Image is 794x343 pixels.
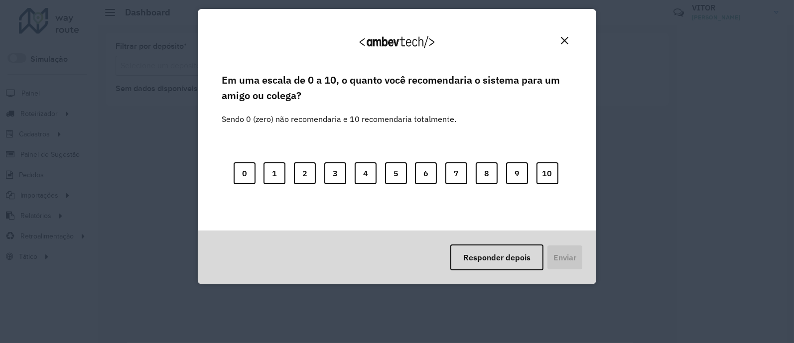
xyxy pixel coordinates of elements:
img: Close [561,37,568,44]
button: Responder depois [450,244,543,270]
button: Close [557,33,572,48]
button: 10 [536,162,558,184]
button: 3 [324,162,346,184]
button: 8 [476,162,498,184]
label: Em uma escala de 0 a 10, o quanto você recomendaria o sistema para um amigo ou colega? [222,73,572,103]
button: 2 [294,162,316,184]
button: 7 [445,162,467,184]
button: 6 [415,162,437,184]
img: Logo Ambevtech [360,36,434,48]
button: 9 [506,162,528,184]
button: 5 [385,162,407,184]
button: 1 [264,162,285,184]
button: 4 [355,162,377,184]
button: 0 [234,162,256,184]
label: Sendo 0 (zero) não recomendaria e 10 recomendaria totalmente. [222,101,456,125]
